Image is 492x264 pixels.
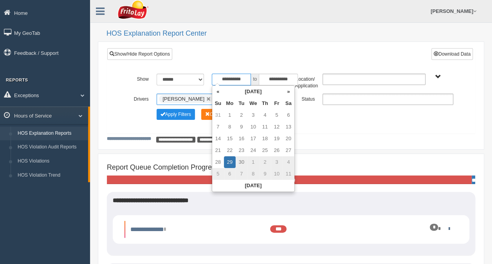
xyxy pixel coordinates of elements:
[259,168,271,180] td: 9
[224,86,283,98] th: [DATE]
[259,133,271,145] td: 18
[124,221,458,238] li: Expand
[283,109,294,121] td: 6
[224,156,236,168] td: 29
[247,109,259,121] td: 3
[212,109,224,121] td: 31
[212,121,224,133] td: 7
[236,98,247,109] th: Tu
[236,133,247,145] td: 16
[291,74,319,90] label: Location/ Application
[259,156,271,168] td: 2
[224,145,236,156] td: 22
[271,145,283,156] td: 26
[162,96,204,102] span: [PERSON_NAME]
[247,156,259,168] td: 1
[224,168,236,180] td: 6
[283,133,294,145] td: 20
[14,140,88,154] a: HOS Violation Audit Reports
[224,133,236,145] td: 15
[259,121,271,133] td: 11
[283,156,294,168] td: 4
[271,156,283,168] td: 3
[212,180,294,192] th: [DATE]
[236,168,247,180] td: 7
[283,98,294,109] th: Sa
[201,109,239,120] button: Change Filter Options
[157,109,195,120] button: Change Filter Options
[212,145,224,156] td: 21
[271,133,283,145] td: 19
[247,133,259,145] td: 17
[212,156,224,168] td: 28
[247,98,259,109] th: We
[236,156,247,168] td: 30
[125,74,153,83] label: Show
[212,168,224,180] td: 5
[212,86,224,98] th: «
[224,109,236,121] td: 1
[14,127,88,141] a: HOS Explanation Reports
[107,48,172,60] a: Show/Hide Report Options
[431,48,473,60] button: Download Data
[236,145,247,156] td: 23
[236,109,247,121] td: 2
[107,164,475,172] h4: Report Queue Completion Progress:
[224,121,236,133] td: 8
[224,98,236,109] th: Mo
[106,30,484,38] h2: HOS Explanation Report Center
[271,168,283,180] td: 10
[259,98,271,109] th: Th
[212,98,224,109] th: Su
[247,168,259,180] td: 8
[291,94,319,103] label: Status
[212,133,224,145] td: 14
[271,109,283,121] td: 5
[283,121,294,133] td: 13
[271,121,283,133] td: 12
[283,168,294,180] td: 11
[247,121,259,133] td: 10
[236,121,247,133] td: 9
[247,145,259,156] td: 24
[283,145,294,156] td: 27
[259,109,271,121] td: 4
[14,154,88,168] a: HOS Violations
[251,74,259,85] span: to
[271,98,283,109] th: Fr
[259,145,271,156] td: 25
[14,168,88,183] a: HOS Violation Trend
[125,94,153,103] label: Drivers
[283,86,294,98] th: »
